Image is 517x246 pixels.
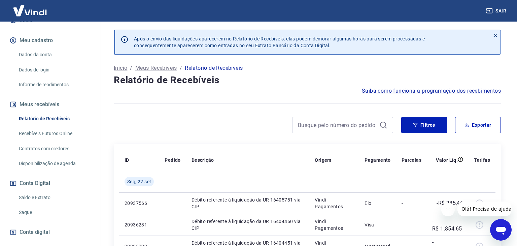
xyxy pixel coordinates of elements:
p: 20937566 [125,200,154,207]
p: Origem [315,157,331,163]
iframe: Mensagem da empresa [457,202,512,216]
iframe: Fechar mensagem [441,203,455,216]
p: Após o envio das liquidações aparecerem no Relatório de Recebíveis, elas podem demorar algumas ho... [134,35,425,49]
button: Exportar [455,117,501,133]
p: -R$ 285,46 [437,199,463,207]
p: Valor Líq. [436,157,458,163]
button: Filtros [401,117,447,133]
span: Conta digital [20,227,50,237]
p: Débito referente à liquidação da UR 16404460 via CIP [192,218,304,232]
p: Débito referente à liquidação da UR 16405781 via CIP [192,196,304,210]
button: Conta Digital [8,176,93,191]
p: Tarifas [474,157,490,163]
a: Disponibilização de agenda [16,157,93,171]
p: Vindi Pagamentos [315,218,354,232]
a: Recebíveis Futuros Online [16,127,93,141]
p: / [180,64,182,72]
button: Meus recebíveis [8,97,93,112]
a: Informe de rendimentos [16,78,93,92]
p: Parcelas [402,157,421,163]
p: 20936231 [125,221,154,228]
p: Vindi Pagamentos [315,196,354,210]
a: Conta digital [8,225,93,240]
iframe: Botão para abrir a janela de mensagens [490,219,512,241]
p: Descrição [192,157,214,163]
p: -R$ 1.854,65 [432,217,463,233]
p: Pagamento [365,157,391,163]
a: Início [114,64,127,72]
p: Pedido [165,157,180,163]
p: Elo [365,200,391,207]
p: ID [125,157,129,163]
input: Busque pelo número do pedido [298,120,377,130]
p: / [130,64,132,72]
p: - [402,221,421,228]
span: Seg, 22 set [127,178,151,185]
a: Dados de login [16,63,93,77]
h4: Relatório de Recebíveis [114,73,501,87]
span: Olá! Precisa de ajuda? [4,5,57,10]
a: Saque [16,206,93,219]
p: Visa [365,221,391,228]
a: Saiba como funciona a programação dos recebimentos [362,87,501,95]
button: Meu cadastro [8,33,93,48]
img: Vindi [8,0,52,21]
p: Relatório de Recebíveis [185,64,243,72]
a: Contratos com credores [16,142,93,156]
a: Relatório de Recebíveis [16,112,93,126]
a: Dados da conta [16,48,93,62]
button: Sair [485,5,509,17]
a: Meus Recebíveis [135,64,177,72]
a: Saldo e Extrato [16,191,93,205]
p: - [402,200,421,207]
